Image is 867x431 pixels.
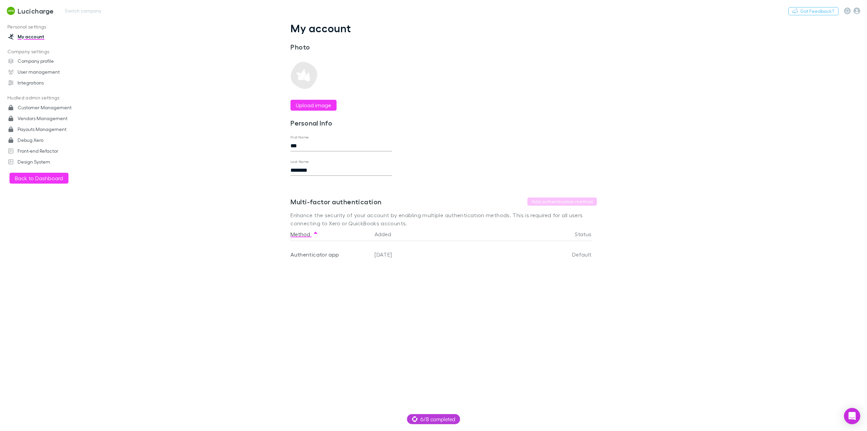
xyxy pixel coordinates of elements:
button: Status [575,227,600,241]
a: Payouts Management [1,124,95,135]
button: Got Feedback? [788,7,839,15]
button: Added [375,227,399,241]
h3: Photo [290,43,392,51]
div: [DATE] [372,241,530,268]
h1: My account [290,22,597,35]
label: Last Name [290,159,309,164]
p: Company settings [1,48,95,56]
label: Upload image [296,101,331,109]
button: Add authentication method [527,198,597,206]
a: Vendors Management [1,113,95,124]
a: Integrations [1,77,95,88]
div: Authenticator app [290,241,369,268]
a: Customer Management [1,102,95,113]
a: Lucicharge [3,3,58,19]
button: Upload image [290,100,337,111]
h3: Lucicharge [18,7,54,15]
img: Preview [290,62,318,89]
button: Switch company [61,7,105,15]
button: Method [290,227,318,241]
a: My account [1,31,95,42]
h3: Multi-factor authentication [290,198,381,206]
p: Enhance the security of your account by enabling multiple authentication methods. This is require... [290,211,597,227]
div: Open Intercom Messenger [844,408,860,424]
a: User management [1,67,95,77]
a: Company profile [1,56,95,67]
a: Design System [1,156,95,167]
p: Hudled admin settings [1,94,95,102]
a: Front-end Refactor [1,146,95,156]
label: First Name [290,135,309,140]
h3: Personal Info [290,119,392,127]
a: Debug Xero [1,135,95,146]
button: Back to Dashboard [9,173,68,184]
img: Lucicharge's Logo [7,7,15,15]
p: Personal settings [1,23,95,31]
div: Default [530,241,591,268]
